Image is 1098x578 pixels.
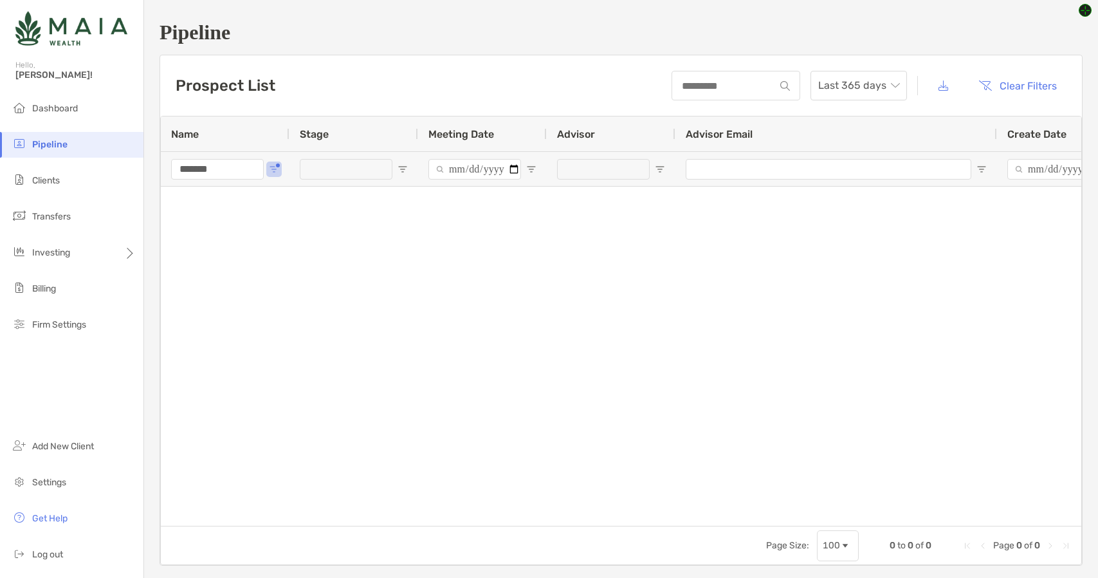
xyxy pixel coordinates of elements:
img: input icon [780,81,790,91]
h1: Pipeline [160,21,1083,44]
div: Page Size [817,530,859,561]
img: add_new_client icon [12,438,27,453]
span: Firm Settings [32,319,86,330]
span: Clients [32,175,60,186]
img: billing icon [12,280,27,295]
span: 0 [1016,540,1022,551]
span: 0 [908,540,913,551]
span: Page [993,540,1014,551]
div: Last Page [1061,541,1071,551]
img: get-help icon [12,510,27,525]
div: 100 [823,540,840,551]
span: of [1024,540,1032,551]
span: Get Help [32,513,68,524]
span: 0 [890,540,895,551]
div: First Page [962,541,973,551]
img: pipeline icon [12,136,27,151]
img: firm-settings icon [12,316,27,331]
img: dashboard icon [12,100,27,115]
span: Transfers [32,211,71,222]
span: Dashboard [32,103,78,114]
button: Open Filter Menu [526,164,536,174]
img: settings icon [12,474,27,489]
img: investing icon [12,244,27,259]
span: Advisor [557,128,595,140]
span: Add New Client [32,441,94,452]
button: Open Filter Menu [976,164,987,174]
span: Billing [32,283,56,294]
div: Next Page [1045,541,1056,551]
button: Open Filter Menu [269,164,279,174]
input: Meeting Date Filter Input [428,159,521,180]
span: 0 [926,540,931,551]
span: Last 365 days [818,71,899,100]
span: Pipeline [32,139,68,150]
img: logout icon [12,546,27,561]
input: Name Filter Input [171,159,264,180]
span: Name [171,128,199,140]
img: Zoe Logo [15,5,127,51]
button: Clear Filters [969,71,1066,100]
span: Stage [300,128,329,140]
img: clients icon [12,172,27,187]
img: transfers icon [12,208,27,223]
div: Page Size: [766,540,809,551]
span: [PERSON_NAME]! [15,70,136,80]
span: 0 [1034,540,1040,551]
span: Create Date [1007,128,1066,140]
span: to [897,540,906,551]
button: Open Filter Menu [655,164,665,174]
span: Meeting Date [428,128,494,140]
span: of [915,540,924,551]
div: Previous Page [978,541,988,551]
span: Advisor Email [686,128,753,140]
span: Log out [32,549,63,560]
h3: Prospect List [176,77,275,95]
input: Advisor Email Filter Input [686,159,971,180]
span: Investing [32,247,70,258]
span: Settings [32,477,66,488]
button: Open Filter Menu [398,164,408,174]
